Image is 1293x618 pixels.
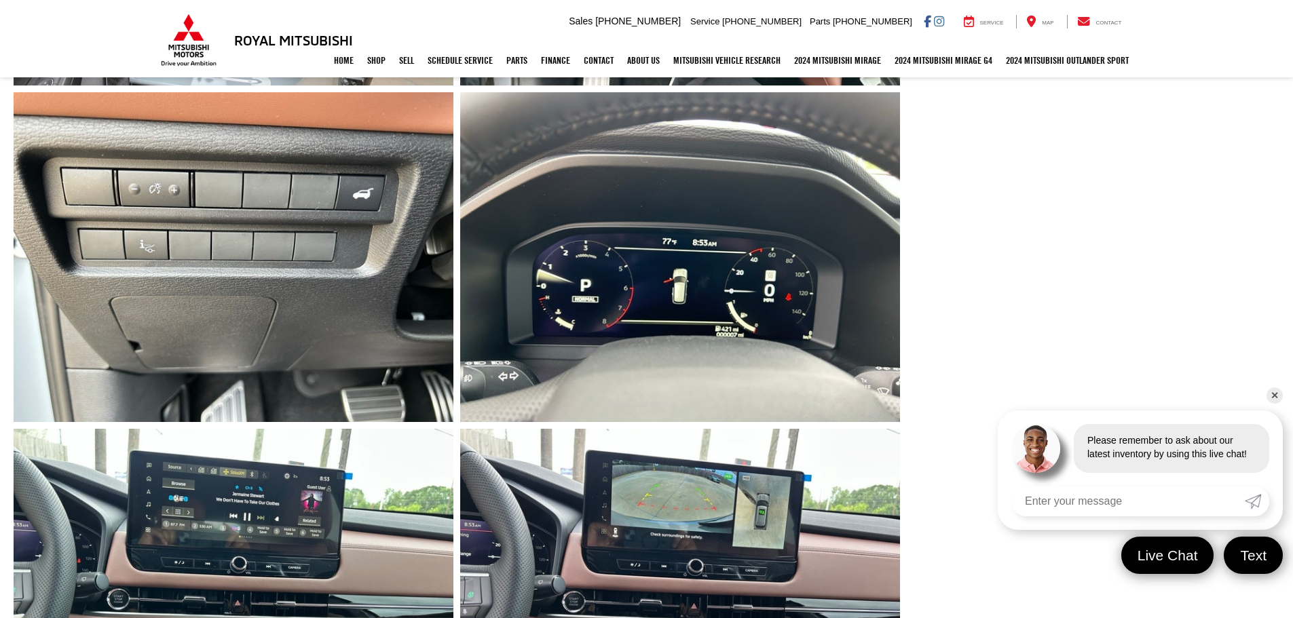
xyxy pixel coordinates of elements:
span: Service [690,16,719,26]
a: Facebook: Click to visit our Facebook page [924,16,931,26]
a: Contact [1067,15,1132,28]
a: Service [954,15,1014,28]
a: Map [1016,15,1064,28]
a: Text [1224,537,1283,574]
a: Finance [534,43,577,77]
img: Mitsubishi [158,14,219,66]
img: Agent profile photo [1011,424,1060,473]
a: Instagram: Click to visit our Instagram page [934,16,944,26]
a: Mitsubishi Vehicle Research [667,43,787,77]
a: Submit [1245,486,1269,516]
span: Map [1042,20,1053,26]
a: Contact [577,43,620,77]
a: Expand Photo 13 [460,92,900,422]
img: 2025 Mitsubishi Outlander SEL [455,89,904,425]
a: Home [327,43,360,77]
span: Contact [1095,20,1121,26]
a: Parts: Opens in a new tab [500,43,534,77]
h3: Royal Mitsubishi [234,33,353,47]
span: [PHONE_NUMBER] [595,16,681,26]
a: Sell [392,43,421,77]
span: Service [980,20,1004,26]
a: Shop [360,43,392,77]
a: Schedule Service: Opens in a new tab [421,43,500,77]
span: [PHONE_NUMBER] [722,16,802,26]
span: Live Chat [1131,546,1205,564]
a: Live Chat [1121,537,1214,574]
input: Enter your message [1011,486,1245,516]
a: 2024 Mitsubishi Mirage [787,43,888,77]
div: Please remember to ask about our latest inventory by using this live chat! [1074,424,1269,473]
span: Parts [810,16,830,26]
a: 2024 Mitsubishi Mirage G4 [888,43,999,77]
a: Expand Photo 12 [14,92,453,422]
span: [PHONE_NUMBER] [833,16,912,26]
a: About Us [620,43,667,77]
a: 2024 Mitsubishi Outlander SPORT [999,43,1136,77]
span: Sales [569,16,593,26]
span: Text [1233,546,1273,564]
img: 2025 Mitsubishi Outlander SEL [10,89,458,425]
